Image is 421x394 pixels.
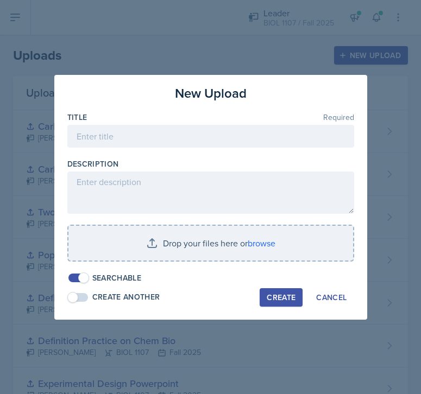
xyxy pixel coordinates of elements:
button: Cancel [309,288,354,307]
button: Create [260,288,303,307]
label: Description [67,158,119,169]
span: Required [323,113,354,121]
label: Title [67,112,87,123]
div: Searchable [92,272,142,284]
div: Create Another [92,291,160,303]
div: Cancel [316,293,347,302]
div: Create [267,293,296,302]
input: Enter title [67,125,354,148]
h3: New Upload [175,84,247,103]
